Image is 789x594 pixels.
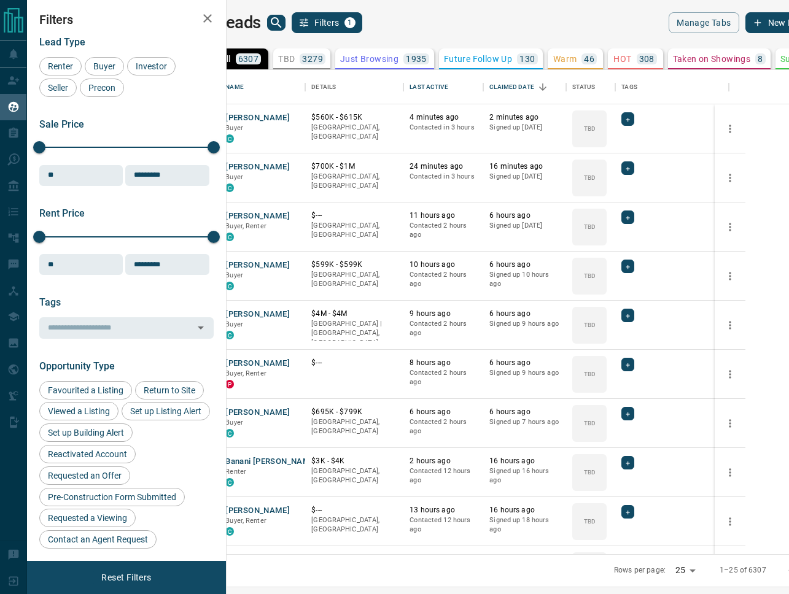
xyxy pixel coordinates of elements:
div: Seller [39,79,77,97]
button: more [721,463,739,482]
p: Contacted 2 hours ago [410,417,477,436]
p: Future Follow Up [444,55,512,63]
p: [GEOGRAPHIC_DATA] | [GEOGRAPHIC_DATA], [GEOGRAPHIC_DATA] [311,319,397,348]
p: Taken on Showings [673,55,751,63]
div: condos.ca [225,134,234,143]
p: TBD [584,369,596,379]
span: Set up Listing Alert [126,406,206,416]
p: Contacted 2 hours ago [410,270,477,289]
p: [GEOGRAPHIC_DATA], [GEOGRAPHIC_DATA] [311,221,397,240]
div: + [621,358,634,371]
span: + [626,506,630,518]
p: 16 hours ago [489,554,560,565]
span: Sale Price [39,118,84,130]
div: condos.ca [225,527,234,536]
p: [GEOGRAPHIC_DATA], [GEOGRAPHIC_DATA] [311,172,397,191]
p: 6307 [238,55,259,63]
span: Set up Building Alert [44,428,128,438]
p: Rows per page: [614,565,666,576]
p: Contacted in 3 hours [410,123,477,133]
span: Opportunity Type [39,360,115,372]
p: 10 hours ago [410,260,477,270]
span: + [626,260,630,272]
div: Name [219,70,305,104]
span: Return to Site [139,385,200,395]
p: $560K - $615K [311,112,397,123]
div: property.ca [225,380,234,388]
button: [PERSON_NAME] [225,505,290,517]
button: [PERSON_NAME] [225,309,290,320]
p: Contacted 2 hours ago [410,368,477,387]
button: Banani [PERSON_NAME] [225,456,317,468]
div: Return to Site [135,381,204,399]
div: Claimed Date [489,70,534,104]
button: more [721,512,739,531]
button: [PERSON_NAME] [225,112,290,124]
p: TBD [584,517,596,526]
span: Buyer [225,271,243,279]
div: condos.ca [225,478,234,487]
button: [PERSON_NAME] [225,210,290,222]
button: [PERSON_NAME] [225,260,290,271]
span: Viewed a Listing [44,406,114,416]
div: Pre-Construction Form Submitted [39,488,185,506]
div: Renter [39,57,82,75]
span: Precon [84,83,120,93]
p: Warm [553,55,577,63]
span: Buyer [89,61,120,71]
span: Buyer [225,418,243,426]
p: $700K - $1M [311,161,397,172]
div: Viewed a Listing [39,402,119,420]
p: 1–25 of 6307 [720,565,766,576]
p: 13 hours ago [410,505,477,515]
div: condos.ca [225,429,234,438]
p: 2 minutes ago [489,112,560,123]
div: Buyer [85,57,124,75]
p: $695K - $799K [311,407,397,417]
span: + [626,457,630,469]
div: condos.ca [225,282,234,290]
button: more [721,120,739,138]
span: + [626,407,630,420]
p: 6 hours ago [410,407,477,417]
div: + [621,161,634,175]
p: 3279 [302,55,323,63]
p: [GEOGRAPHIC_DATA], [GEOGRAPHIC_DATA] [311,270,397,289]
p: 2 hours ago [410,456,477,466]
p: 6 hours ago [489,309,560,319]
button: Sort [534,79,551,96]
span: Renter [44,61,77,71]
p: TBD [584,320,596,330]
button: more [721,365,739,384]
p: Signed up 16 hours ago [489,466,560,485]
span: + [626,211,630,223]
p: TBD [584,222,596,231]
div: condos.ca [225,331,234,339]
div: Requested a Viewing [39,509,136,527]
span: Seller [44,83,72,93]
p: 16 hours ago [410,554,477,565]
div: Contact an Agent Request [39,530,157,549]
span: Buyer [225,124,243,132]
div: + [621,309,634,322]
div: Status [572,70,595,104]
span: Favourited a Listing [44,385,128,395]
button: Reset Filters [93,567,159,588]
p: Signed up [DATE] [489,123,560,133]
p: 8 [758,55,763,63]
div: + [621,407,634,420]
p: $599K - $599K [311,260,397,270]
div: Favourited a Listing [39,381,132,399]
p: TBD [584,173,596,182]
p: TBD [584,468,596,477]
p: $4M - $4M [311,309,397,319]
div: + [621,112,634,126]
p: TBD [278,55,295,63]
div: + [621,260,634,273]
span: Buyer, Renter [225,369,266,377]
p: 9 hours ago [410,309,477,319]
div: Precon [80,79,124,97]
span: Rent Price [39,207,85,219]
div: Set up Building Alert [39,423,133,442]
button: more [721,267,739,285]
